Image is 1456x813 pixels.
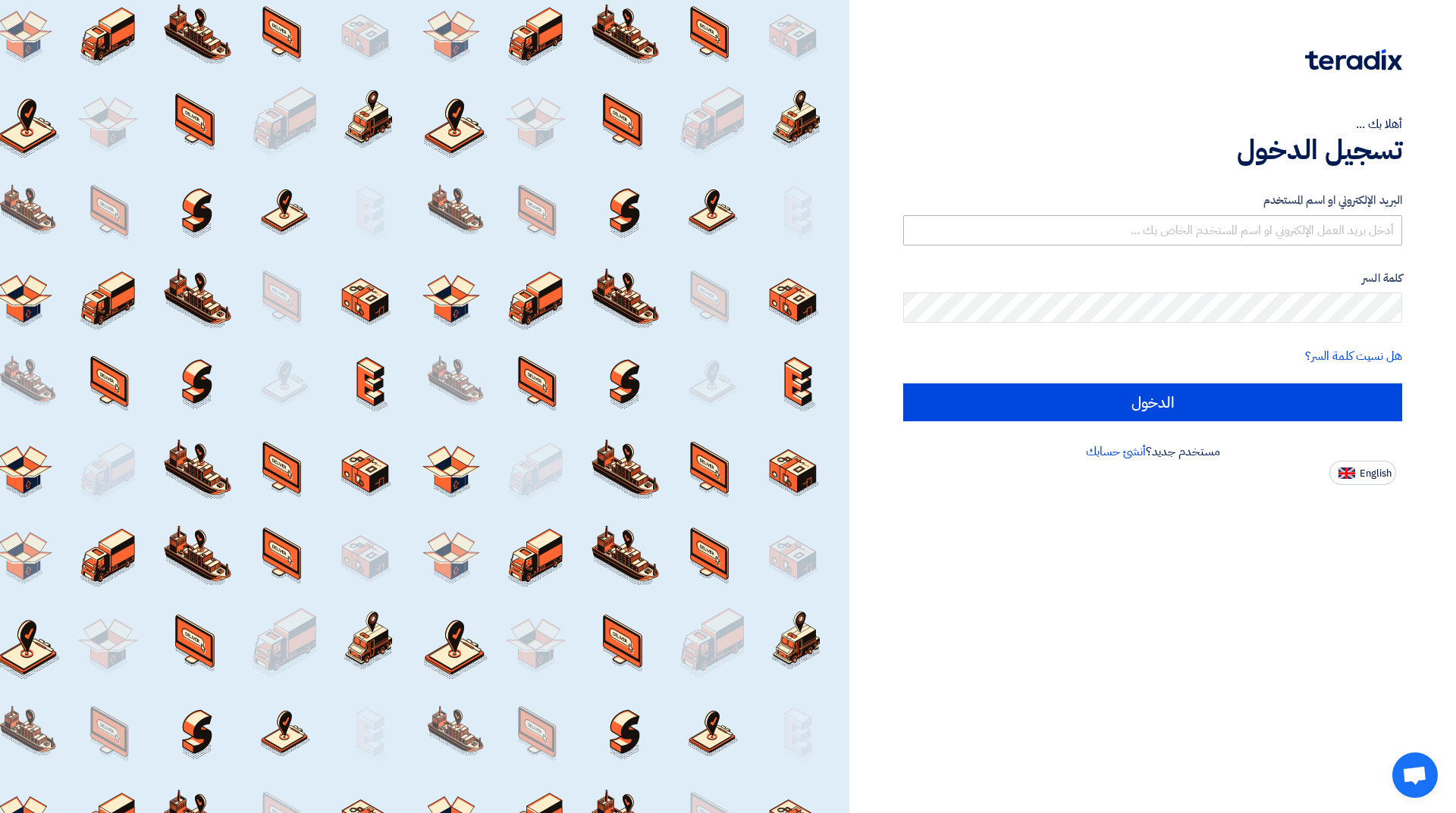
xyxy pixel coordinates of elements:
[903,442,1402,461] div: مستخدم جديد؟
[1305,49,1402,70] img: Teradix logo
[1392,752,1438,798] a: Open chat
[903,133,1402,167] h1: تسجيل الدخول
[903,115,1402,133] div: أهلا بك ...
[1305,347,1402,365] a: هل نسيت كلمة السر؟
[1086,442,1146,461] a: أنشئ حسابك
[1360,468,1392,479] span: English
[903,270,1402,287] label: كلمة السر
[903,215,1402,245] input: أدخل بريد العمل الإلكتروني او اسم المستخدم الخاص بك ...
[1338,467,1355,479] img: en-US.png
[1329,461,1396,485] button: English
[903,383,1402,421] input: الدخول
[903,192,1402,209] label: البريد الإلكتروني او اسم المستخدم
